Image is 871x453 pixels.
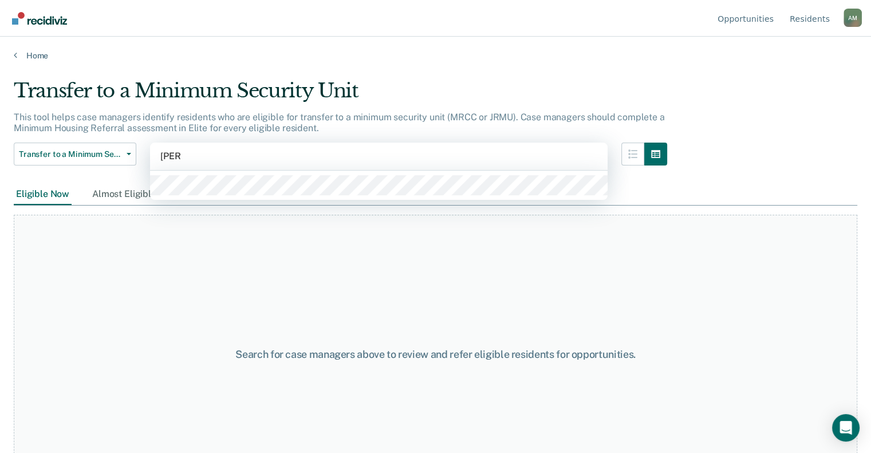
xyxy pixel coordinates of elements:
[14,143,136,166] button: Transfer to a Minimum Security Unit
[832,414,860,442] div: Open Intercom Messenger
[19,149,122,159] span: Transfer to a Minimum Security Unit
[844,9,862,27] button: Profile dropdown button
[14,50,857,61] a: Home
[90,184,159,205] div: Almost Eligible
[14,112,665,133] p: This tool helps case managers identify residents who are eligible for transfer to a minimum secur...
[14,184,72,205] div: Eligible Now
[12,12,67,25] img: Recidiviz
[14,79,667,112] div: Transfer to a Minimum Security Unit
[225,348,647,361] div: Search for case managers above to review and refer eligible residents for opportunities.
[844,9,862,27] div: A M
